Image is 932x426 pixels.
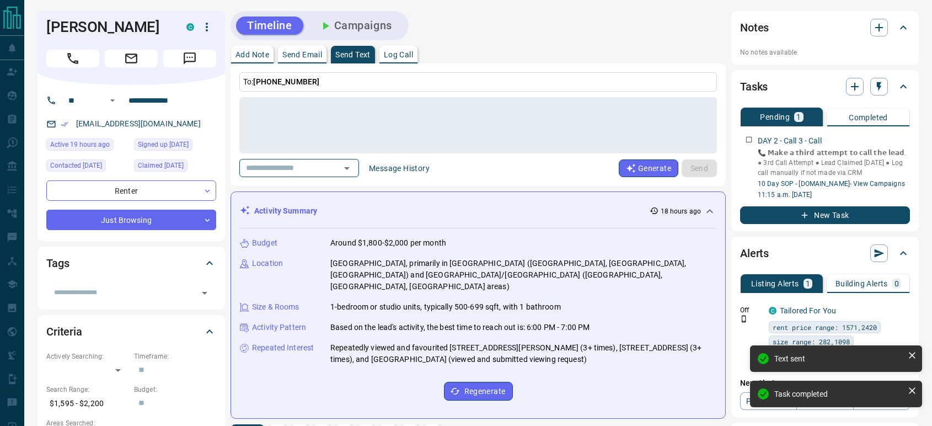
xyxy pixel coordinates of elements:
[330,237,446,249] p: Around $1,800-$2,000 per month
[46,352,128,361] p: Actively Searching:
[740,392,797,410] a: Property
[780,306,836,315] a: Tailored For You
[106,94,119,107] button: Open
[849,114,888,121] p: Completed
[50,160,102,171] span: Contacted [DATE]
[235,51,269,58] p: Add Note
[773,336,850,347] span: size range: 282,1098
[384,51,413,58] p: Log Call
[330,301,561,313] p: 1-bedroom or studio units, typically 500-699 sqft, with 1 bathroom
[806,280,810,287] p: 1
[758,148,910,178] p: 📞 𝗠𝗮𝗸𝗲 𝗮 𝘁𝗵𝗶𝗿𝗱 𝗮𝘁𝘁𝗲𝗺𝗽𝘁 𝘁𝗼 𝗰𝗮𝗹𝗹 𝘁𝗵𝗲 𝗹𝗲𝗮𝗱. ● 3rd Call Attempt ● Lead Claimed [DATE] ● Log call manu...
[46,250,216,276] div: Tags
[163,50,216,67] span: Message
[46,180,216,201] div: Renter
[252,301,299,313] p: Size & Rooms
[758,135,822,147] p: DAY 2 - Call 3 - Call
[134,385,216,395] p: Budget:
[50,139,110,150] span: Active 19 hours ago
[751,280,799,287] p: Listing Alerts
[740,244,769,262] h2: Alerts
[769,307,776,315] div: condos.ca
[46,318,216,345] div: Criteria
[252,237,277,249] p: Budget
[252,322,306,333] p: Activity Pattern
[138,160,184,171] span: Claimed [DATE]
[740,315,748,323] svg: Push Notification Only
[134,159,216,175] div: Sun Oct 12 2025
[138,139,189,150] span: Signed up [DATE]
[105,50,158,67] span: Email
[252,258,283,269] p: Location
[46,210,216,230] div: Just Browsing
[254,205,317,217] p: Activity Summary
[46,385,128,395] p: Search Range:
[330,322,590,333] p: Based on the lead's activity, the best time to reach out is: 6:00 PM - 7:00 PM
[308,17,403,35] button: Campaigns
[134,352,216,361] p: Timeframe:
[740,47,910,57] p: No notes available
[46,139,128,154] div: Mon Oct 13 2025
[661,206,701,216] p: 18 hours ago
[330,342,716,365] p: Repeatedly viewed and favourited [STREET_ADDRESS][PERSON_NAME] (3+ times), [STREET_ADDRESS] (3+ t...
[46,395,128,413] p: $1,595 - $2,200
[134,139,216,154] div: Sun Oct 12 2025
[758,180,905,188] a: 10 Day SOP - [DOMAIN_NAME]- View Campaigns
[740,14,910,41] div: Notes
[236,17,303,35] button: Timeline
[76,119,201,128] a: [EMAIL_ADDRESS][DOMAIN_NAME]
[362,159,436,177] button: Message History
[335,51,371,58] p: Send Text
[339,161,355,176] button: Open
[774,354,903,363] div: Text sent
[835,280,888,287] p: Building Alerts
[186,23,194,31] div: condos.ca
[46,18,170,36] h1: [PERSON_NAME]
[619,159,678,177] button: Generate
[740,305,762,315] p: Off
[330,258,716,292] p: [GEOGRAPHIC_DATA], primarily in [GEOGRAPHIC_DATA] ([GEOGRAPHIC_DATA], [GEOGRAPHIC_DATA], [GEOGRAP...
[796,113,801,121] p: 1
[740,240,910,267] div: Alerts
[46,254,69,272] h2: Tags
[253,77,319,86] span: [PHONE_NUMBER]
[894,280,899,287] p: 0
[46,159,128,175] div: Sun Oct 12 2025
[740,73,910,100] div: Tasks
[61,120,68,128] svg: Email Verified
[444,382,513,401] button: Regenerate
[240,201,716,221] div: Activity Summary18 hours ago
[773,322,877,333] span: rent price range: 1571,2420
[239,72,717,92] p: To:
[774,390,903,398] div: Task completed
[740,377,910,389] p: New Alert:
[252,342,314,354] p: Repeated Interest
[46,50,99,67] span: Call
[740,206,910,224] button: New Task
[197,285,212,301] button: Open
[282,51,322,58] p: Send Email
[46,323,82,340] h2: Criteria
[760,113,790,121] p: Pending
[740,78,768,95] h2: Tasks
[758,190,910,200] p: 11:15 a.m. [DATE]
[740,19,769,36] h2: Notes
